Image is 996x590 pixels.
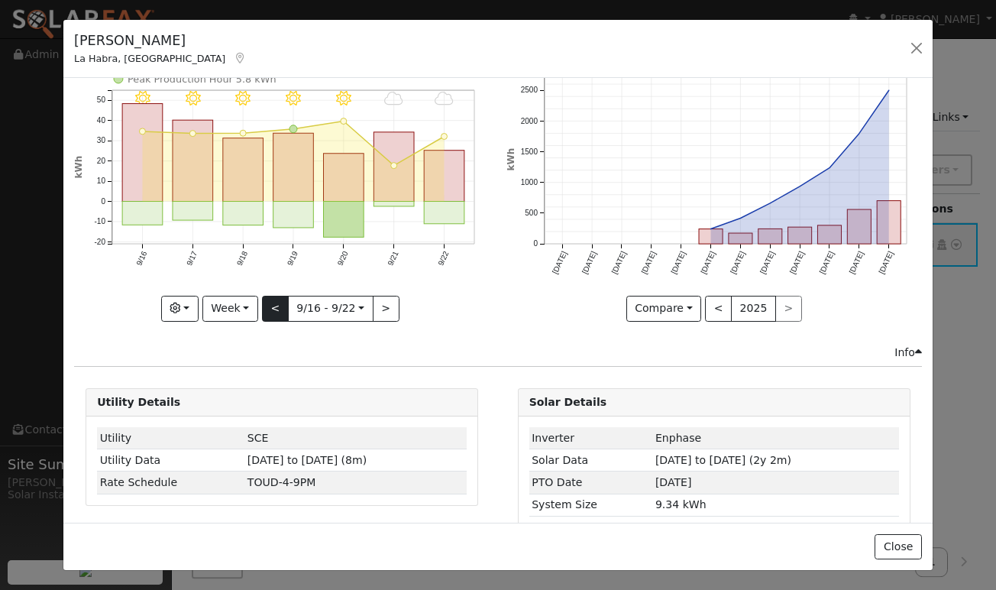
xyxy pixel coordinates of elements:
rect: onclick="" [758,229,782,245]
i: 9/17 - Clear [186,92,201,107]
text: -10 [95,218,106,226]
circle: onclick="" [767,200,773,206]
rect: onclick="" [223,202,264,225]
td: Inverter [529,427,653,449]
circle: onclick="" [886,88,892,94]
text: 0 [102,197,106,206]
rect: onclick="" [273,134,314,202]
text: 0 [533,240,538,248]
td: Utility [97,427,244,449]
rect: onclick="" [122,202,163,225]
rect: onclick="" [787,228,811,245]
div: Info [894,345,922,361]
text: [DATE] [847,250,865,275]
i: 9/22 - MostlyCloudy [435,92,454,107]
text: 9/20 [336,250,350,267]
rect: onclick="" [374,202,415,206]
text: 10 [97,177,106,186]
text: 500 [525,209,538,218]
text: 1000 [520,178,538,186]
i: 9/16 - Clear [135,92,150,107]
text: [DATE] [699,250,716,275]
text: [DATE] [729,250,746,275]
i: 9/21 - MostlyCloudy [384,92,403,107]
text: -20 [95,238,106,246]
rect: onclick="" [699,229,723,244]
text: [DATE] [758,250,776,275]
text: 20 [97,157,106,165]
circle: onclick="" [441,134,448,140]
circle: onclick="" [189,131,196,137]
span: [DATE] to [DATE] (8m) [247,454,367,466]
td: PTO Date [529,472,653,494]
text: 30 [97,137,106,145]
text: 9/18 [235,250,249,267]
text: 40 [97,116,106,125]
circle: onclick="" [826,165,833,171]
circle: onclick="" [341,118,347,125]
text: 1500 [520,147,538,156]
i: 9/19 - MostlyClear [286,92,301,107]
text: [DATE] [669,250,687,275]
rect: onclick="" [173,202,213,221]
rect: onclick="" [273,202,314,228]
text: 50 [97,96,106,105]
text: kWh [506,148,516,171]
circle: onclick="" [289,125,297,133]
span: 56 [247,476,316,488]
td: System Size [529,494,653,516]
rect: onclick="" [847,210,871,245]
circle: onclick="" [140,128,146,135]
a: Map [233,52,247,64]
button: < [262,296,289,322]
button: 2025 [731,296,776,322]
button: Week [202,296,258,322]
rect: onclick="" [173,121,213,202]
text: [DATE] [551,250,568,275]
button: 9/16 - 9/22 [288,296,373,322]
text: 9/17 [185,250,199,267]
h5: [PERSON_NAME] [74,31,247,50]
rect: onclick="" [374,132,415,202]
text: 9/22 [437,250,451,267]
button: Close [875,534,921,560]
strong: Solar Details [529,396,606,408]
text: 9/21 [386,250,400,267]
text: 9/16 [134,250,148,267]
rect: onclick="" [324,202,364,238]
circle: onclick="" [737,216,743,222]
rect: onclick="" [223,138,264,202]
strong: Utility Details [97,396,180,408]
button: > [373,296,399,322]
span: 9.34 kWh [655,498,707,511]
text: Peak Production Hour 5.8 kWh [128,73,276,85]
text: 9/19 [286,250,299,267]
text: [DATE] [580,250,597,275]
button: Compare [626,296,702,322]
circle: onclick="" [707,226,713,232]
circle: onclick="" [391,163,397,169]
text: 2000 [520,117,538,125]
span: [DATE] to [DATE] (2y 2m) [655,454,791,466]
text: [DATE] [817,250,835,275]
text: [DATE] [788,250,806,275]
rect: onclick="" [817,225,841,244]
rect: onclick="" [729,234,752,245]
span: ID: JRSQTEFUJ, authorized: 09/20/25 [247,432,269,444]
td: Solar Data [529,449,653,472]
rect: onclick="" [324,154,364,202]
i: 9/20 - MostlyClear [336,92,351,107]
rect: onclick="" [425,151,465,202]
circle: onclick="" [797,183,803,190]
button: < [705,296,732,322]
text: 2500 [520,86,538,95]
rect: onclick="" [122,104,163,202]
span: [DATE] [655,476,692,488]
text: [DATE] [877,250,894,275]
td: Utility Data [97,449,244,472]
i: 9/18 - Clear [236,92,251,107]
span: ID: 4439356, authorized: 09/20/25 [655,432,701,444]
td: Rate Schedule [97,472,244,494]
rect: onclick="" [877,201,901,245]
circle: onclick="" [240,131,246,137]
